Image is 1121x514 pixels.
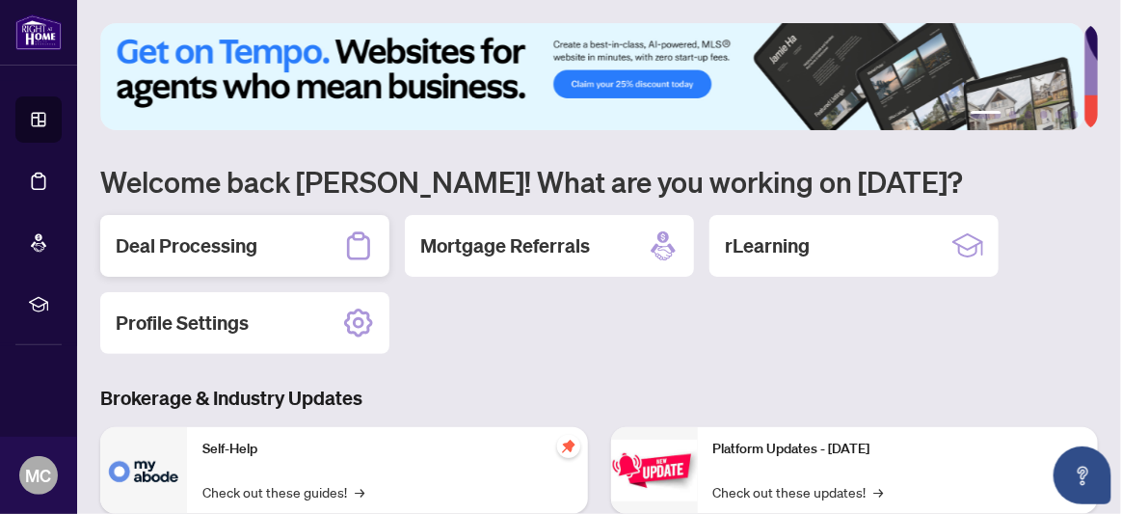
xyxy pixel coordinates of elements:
h3: Brokerage & Industry Updates [100,385,1098,412]
a: Check out these guides!→ [202,481,364,502]
img: Self-Help [100,427,187,514]
h2: Profile Settings [116,310,249,337]
h2: Deal Processing [116,232,257,259]
button: 5 [1055,111,1063,119]
button: 2 [1009,111,1017,119]
button: 4 [1040,111,1048,119]
button: 6 [1071,111,1079,119]
h2: rLearning [725,232,810,259]
span: → [874,481,884,502]
p: Platform Updates - [DATE] [713,439,1083,460]
span: pushpin [557,435,580,458]
h2: Mortgage Referrals [420,232,590,259]
button: 1 [971,111,1001,119]
h1: Welcome back [PERSON_NAME]! What are you working on [DATE]? [100,163,1098,200]
img: Slide 0 [100,23,1084,130]
button: Open asap [1054,446,1111,504]
button: 3 [1025,111,1032,119]
span: → [355,481,364,502]
span: MC [26,462,52,489]
p: Self-Help [202,439,573,460]
a: Check out these updates!→ [713,481,884,502]
img: Platform Updates - June 23, 2025 [611,440,698,500]
img: logo [15,14,62,50]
